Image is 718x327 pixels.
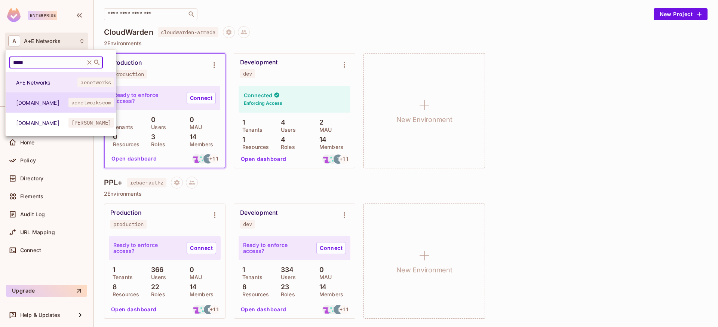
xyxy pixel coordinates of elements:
[16,119,68,126] span: [DOMAIN_NAME]
[68,118,114,128] span: [PERSON_NAME]
[68,98,114,107] span: aenetworkscom
[16,79,77,86] span: A+E Networks
[16,99,68,106] span: [DOMAIN_NAME]
[77,77,114,87] span: aenetworks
